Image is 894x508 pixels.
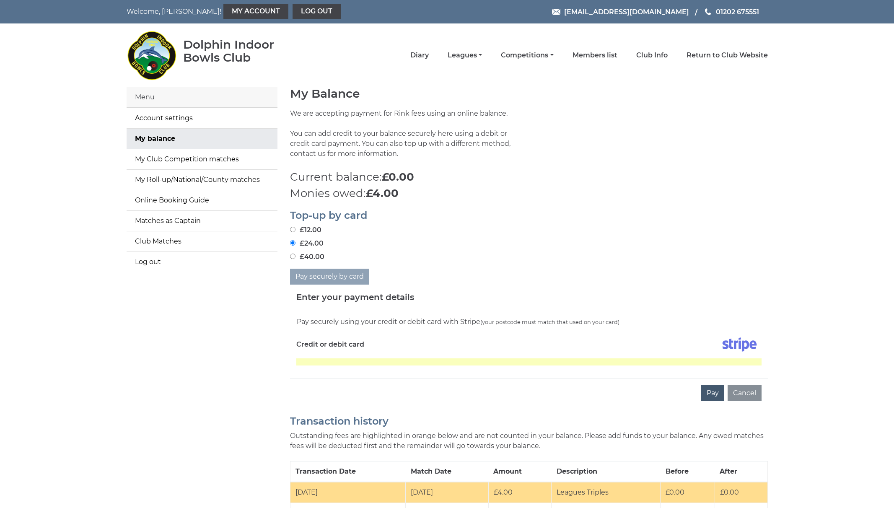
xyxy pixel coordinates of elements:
[127,231,277,251] a: Club Matches
[552,461,661,482] th: Description
[290,227,295,232] input: £12.00
[406,461,489,482] th: Match Date
[716,8,759,16] span: 01202 675551
[127,149,277,169] a: My Club Competition matches
[552,482,661,503] td: Leagues Triples
[410,51,429,60] a: Diary
[127,170,277,190] a: My Roll-up/National/County matches
[366,187,399,200] strong: £4.00
[290,254,295,259] input: £40.00
[127,252,277,272] a: Log out
[290,225,321,235] label: £12.00
[290,109,523,169] p: We are accepting payment for Rink fees using an online balance. You can add credit to your balanc...
[296,316,762,327] div: Pay securely using your credit or debit card with Stripe
[666,488,684,496] span: £0.00
[715,461,767,482] th: After
[296,291,414,303] h5: Enter your payment details
[290,269,369,285] button: Pay securely by card
[183,38,301,64] div: Dolphin Indoor Bowls Club
[127,26,177,85] img: Dolphin Indoor Bowls Club
[296,358,762,365] iframe: Secure card payment input frame
[290,185,768,202] p: Monies owed:
[290,482,406,503] td: [DATE]
[296,334,364,355] label: Credit or debit card
[290,431,768,451] p: Outstanding fees are highlighted in orange below and are not counted in your balance. Please add ...
[127,211,277,231] a: Matches as Captain
[290,240,295,246] input: £24.00
[290,416,768,427] h2: Transaction history
[564,8,689,16] span: [EMAIL_ADDRESS][DOMAIN_NAME]
[448,51,482,60] a: Leagues
[480,319,619,325] small: (your postcode must match that used on your card)
[127,4,386,19] nav: Welcome, [PERSON_NAME]!
[406,482,489,503] td: [DATE]
[127,108,277,128] a: Account settings
[127,129,277,149] a: My balance
[488,461,551,482] th: Amount
[127,87,277,108] div: Menu
[290,252,324,262] label: £40.00
[552,9,560,15] img: Email
[704,7,759,17] a: Phone us 01202 675551
[636,51,668,60] a: Club Info
[494,488,513,496] span: £4.00
[720,488,739,496] span: £0.00
[382,170,414,184] strong: £0.00
[127,190,277,210] a: Online Booking Guide
[687,51,768,60] a: Return to Club Website
[290,87,768,100] h1: My Balance
[573,51,617,60] a: Members list
[705,8,711,15] img: Phone us
[701,385,724,401] button: Pay
[501,51,553,60] a: Competitions
[290,238,324,249] label: £24.00
[290,210,768,221] h2: Top-up by card
[661,461,715,482] th: Before
[728,385,762,401] button: Cancel
[290,169,768,185] p: Current balance:
[223,4,288,19] a: My Account
[552,7,689,17] a: Email [EMAIL_ADDRESS][DOMAIN_NAME]
[290,461,406,482] th: Transaction Date
[293,4,341,19] a: Log out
